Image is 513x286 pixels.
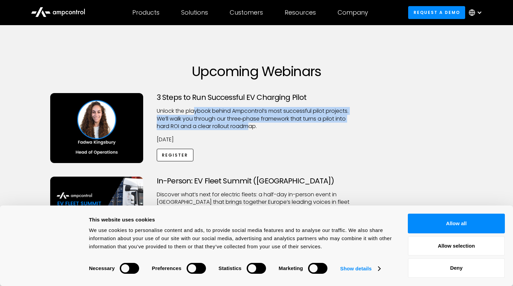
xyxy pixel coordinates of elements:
strong: Necessary [89,265,115,271]
p: ​Discover what’s next for electric fleets: a half-day in-person event in [GEOGRAPHIC_DATA] that b... [157,191,356,214]
div: We use cookies to personalise content and ads, to provide social media features and to analyse ou... [89,226,393,251]
div: Company [338,9,368,16]
strong: Preferences [152,265,182,271]
h3: In-Person: EV Fleet Summit ([GEOGRAPHIC_DATA]) [157,177,356,185]
h3: 3 Steps to Run Successful EV Charging Pilot [157,93,356,102]
div: Resources [285,9,316,16]
div: Solutions [181,9,208,16]
div: Customers [230,9,263,16]
div: This website uses cookies [89,216,393,224]
p: Unlock the playbook behind Ampcontrol’s most successful pilot projects. We’ll walk you through ou... [157,107,356,130]
a: Register [157,149,193,161]
strong: Marketing [279,265,303,271]
button: Allow all [408,214,505,233]
button: Deny [408,258,505,278]
p: [DATE] [157,136,356,143]
div: Products [132,9,159,16]
h1: Upcoming Webinars [50,63,463,79]
a: Show details [340,264,380,274]
strong: Statistics [218,265,242,271]
button: Allow selection [408,236,505,256]
a: Request a demo [408,6,465,19]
